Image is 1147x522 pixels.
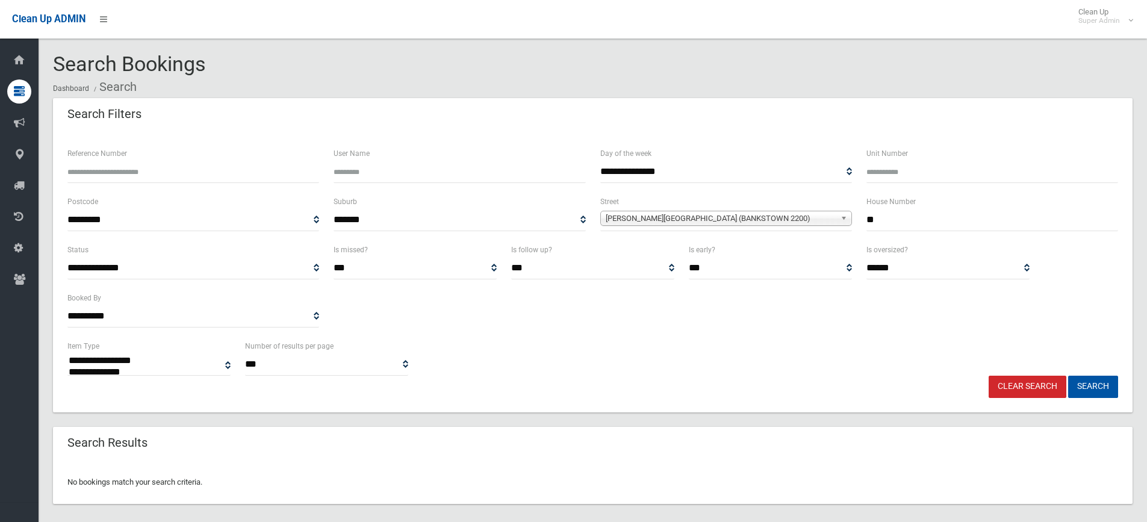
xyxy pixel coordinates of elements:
[67,340,99,353] label: Item Type
[53,52,206,76] span: Search Bookings
[67,291,101,305] label: Booked By
[1072,7,1132,25] span: Clean Up
[67,147,127,160] label: Reference Number
[245,340,334,353] label: Number of results per page
[12,13,85,25] span: Clean Up ADMIN
[334,195,357,208] label: Suburb
[600,195,619,208] label: Street
[334,243,368,256] label: Is missed?
[1068,376,1118,398] button: Search
[989,376,1066,398] a: Clear Search
[600,147,651,160] label: Day of the week
[53,461,1133,504] div: No bookings match your search criteria.
[67,195,98,208] label: Postcode
[511,243,552,256] label: Is follow up?
[53,84,89,93] a: Dashboard
[866,195,916,208] label: House Number
[866,243,908,256] label: Is oversized?
[53,102,156,126] header: Search Filters
[866,147,908,160] label: Unit Number
[689,243,715,256] label: Is early?
[334,147,370,160] label: User Name
[53,431,162,455] header: Search Results
[67,243,89,256] label: Status
[91,76,137,98] li: Search
[606,211,836,226] span: [PERSON_NAME][GEOGRAPHIC_DATA] (BANKSTOWN 2200)
[1078,16,1120,25] small: Super Admin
